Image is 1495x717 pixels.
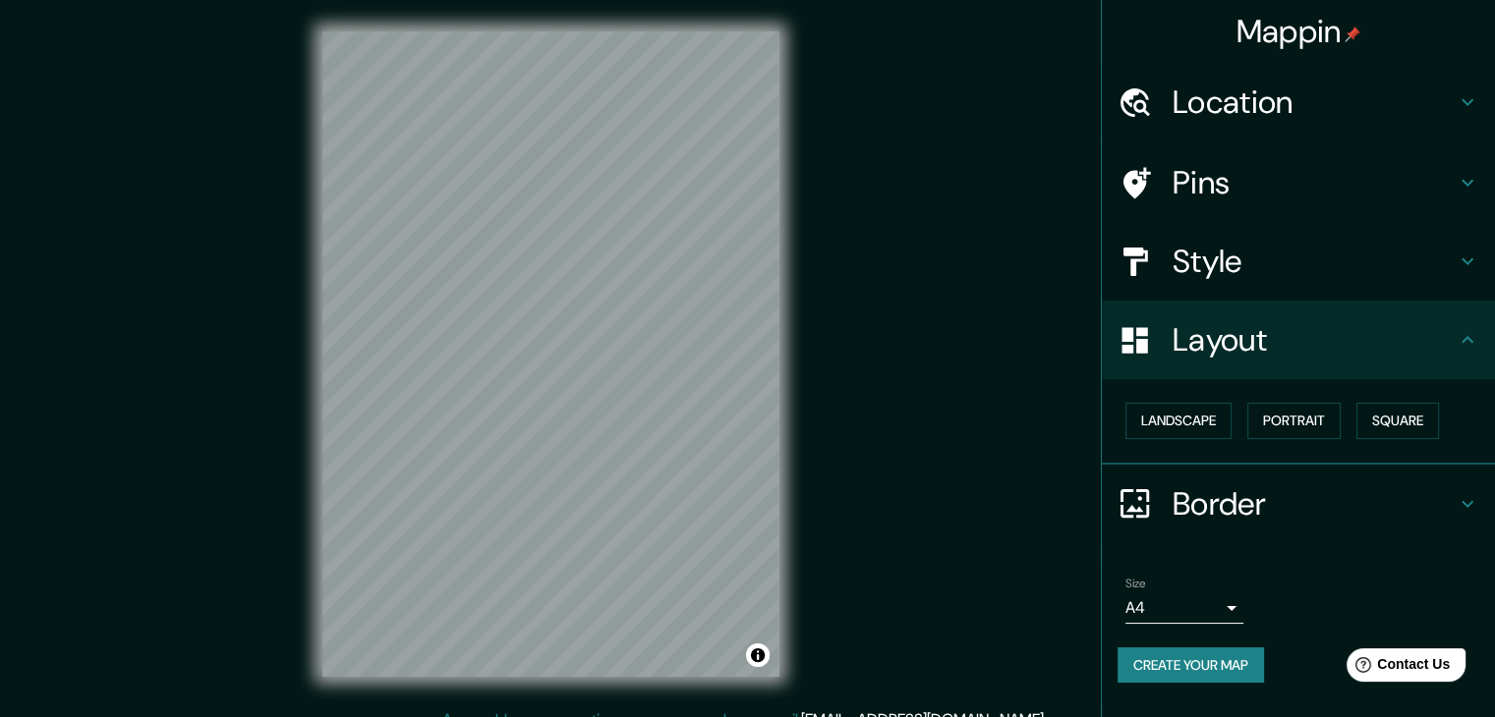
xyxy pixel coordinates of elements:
[1125,403,1232,439] button: Landscape
[1125,592,1243,624] div: A4
[1356,403,1439,439] button: Square
[1173,242,1456,281] h4: Style
[1173,163,1456,202] h4: Pins
[1102,465,1495,543] div: Border
[1102,301,1495,379] div: Layout
[1173,83,1456,122] h4: Location
[1247,403,1341,439] button: Portrait
[1320,640,1473,695] iframe: Help widget launcher
[1118,647,1264,684] button: Create your map
[746,643,770,667] button: Toggle attribution
[1173,484,1456,524] h4: Border
[1102,222,1495,301] div: Style
[1125,575,1146,591] label: Size
[1173,320,1456,359] h4: Layout
[1345,27,1360,42] img: pin-icon.png
[322,31,779,677] canvas: Map
[1102,143,1495,222] div: Pins
[1102,63,1495,141] div: Location
[1236,12,1361,51] h4: Mappin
